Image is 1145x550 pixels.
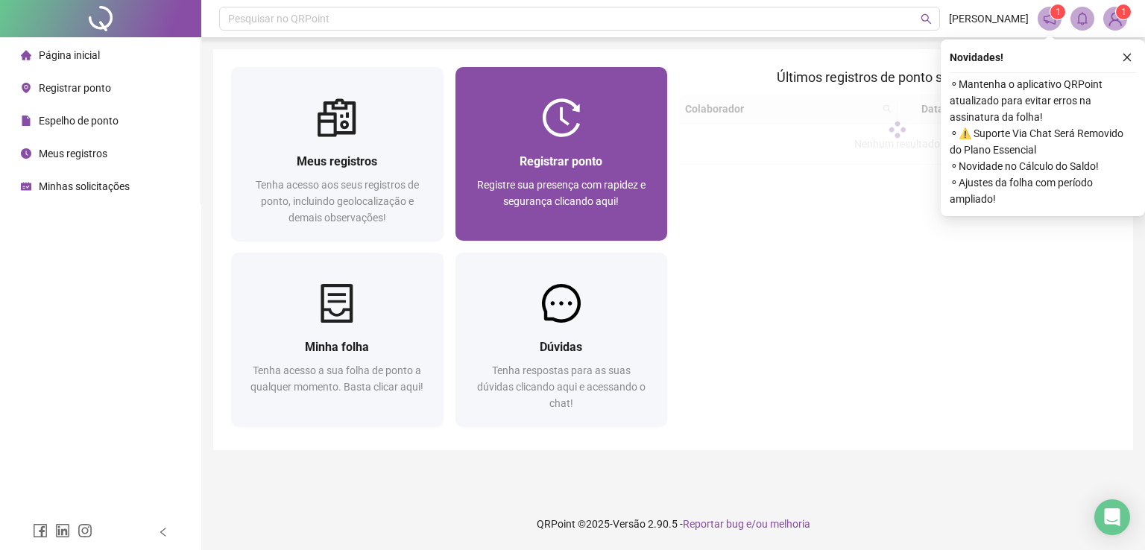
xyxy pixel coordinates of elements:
span: Página inicial [39,49,100,61]
span: Meus registros [297,154,377,168]
span: Tenha acesso a sua folha de ponto a qualquer momento. Basta clicar aqui! [250,364,423,393]
div: Open Intercom Messenger [1094,499,1130,535]
footer: QRPoint © 2025 - 2.90.5 - [201,498,1145,550]
span: file [21,116,31,126]
a: Minha folhaTenha acesso a sua folha de ponto a qualquer momento. Basta clicar aqui! [231,253,444,426]
span: search [921,13,932,25]
span: bell [1076,12,1089,25]
span: Espelho de ponto [39,115,119,127]
span: Últimos registros de ponto sincronizados [777,69,1018,85]
span: environment [21,83,31,93]
span: Minha folha [305,340,369,354]
span: Registre sua presença com rapidez e segurança clicando aqui! [477,179,646,207]
span: facebook [33,523,48,538]
span: clock-circle [21,148,31,159]
span: 1 [1121,7,1126,17]
span: Minhas solicitações [39,180,130,192]
span: Tenha acesso aos seus registros de ponto, incluindo geolocalização e demais observações! [256,179,419,224]
a: Meus registrosTenha acesso aos seus registros de ponto, incluindo geolocalização e demais observa... [231,67,444,241]
span: ⚬ Ajustes da folha com período ampliado! [950,174,1136,207]
span: Dúvidas [540,340,582,354]
span: Novidades ! [950,49,1003,66]
span: ⚬ Novidade no Cálculo do Saldo! [950,158,1136,174]
span: linkedin [55,523,70,538]
sup: 1 [1050,4,1065,19]
a: DúvidasTenha respostas para as suas dúvidas clicando aqui e acessando o chat! [455,253,668,426]
span: Meus registros [39,148,107,159]
span: notification [1043,12,1056,25]
img: 84419 [1104,7,1126,30]
span: [PERSON_NAME] [949,10,1029,27]
span: 1 [1056,7,1061,17]
span: ⚬ ⚠️ Suporte Via Chat Será Removido do Plano Essencial [950,125,1136,158]
span: schedule [21,181,31,192]
span: left [158,527,168,537]
span: ⚬ Mantenha o aplicativo QRPoint atualizado para evitar erros na assinatura da folha! [950,76,1136,125]
sup: Atualize o seu contato no menu Meus Dados [1116,4,1131,19]
span: instagram [78,523,92,538]
span: Versão [613,518,646,530]
a: Registrar pontoRegistre sua presença com rapidez e segurança clicando aqui! [455,67,668,241]
span: Registrar ponto [39,82,111,94]
span: close [1122,52,1132,63]
span: home [21,50,31,60]
span: Reportar bug e/ou melhoria [683,518,810,530]
span: Tenha respostas para as suas dúvidas clicando aqui e acessando o chat! [477,364,646,409]
span: Registrar ponto [520,154,602,168]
